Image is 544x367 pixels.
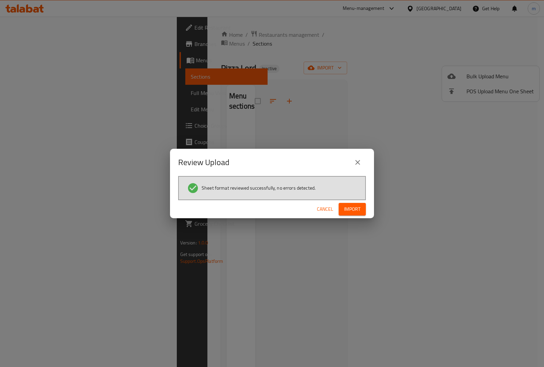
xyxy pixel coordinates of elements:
[202,185,316,191] span: Sheet format reviewed successfully, no errors detected.
[314,203,336,216] button: Cancel
[339,203,366,216] button: Import
[317,205,333,213] span: Cancel
[178,157,230,168] h2: Review Upload
[350,154,366,171] button: close
[344,205,360,213] span: Import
